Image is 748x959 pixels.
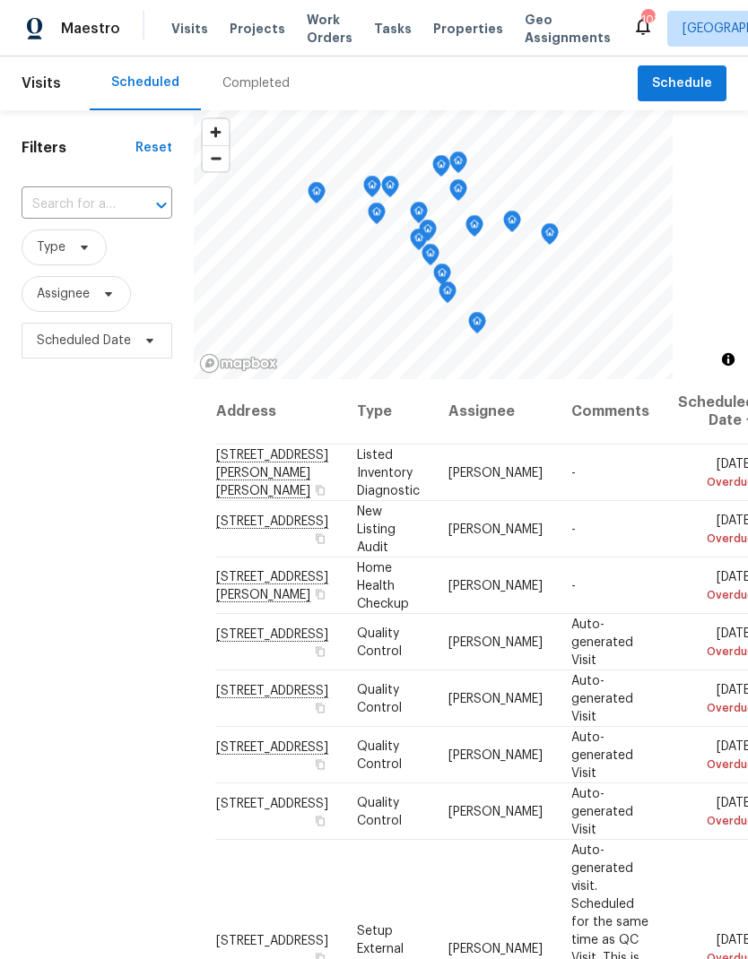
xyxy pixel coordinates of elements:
[448,692,543,704] span: [PERSON_NAME]
[381,176,399,203] div: Map marker
[503,211,521,238] div: Map marker
[199,353,278,374] a: Mapbox homepage
[525,11,611,47] span: Geo Assignments
[363,176,381,203] div: Map marker
[641,11,654,29] div: 103
[308,182,326,210] div: Map marker
[307,11,352,47] span: Work Orders
[37,238,65,256] span: Type
[37,332,131,350] span: Scheduled Date
[194,110,673,379] canvas: Map
[571,618,633,666] span: Auto-generated Visit
[571,579,576,592] span: -
[312,756,328,772] button: Copy Address
[652,73,712,95] span: Schedule
[312,481,328,497] button: Copy Address
[448,523,543,535] span: [PERSON_NAME]
[357,683,402,713] span: Quality Control
[357,739,402,770] span: Quality Control
[571,730,633,779] span: Auto-generated Visit
[718,349,739,370] button: Toggle attribution
[448,942,543,955] span: [PERSON_NAME]
[22,64,61,103] span: Visits
[571,674,633,722] span: Auto-generated Visit
[22,191,122,219] input: Search for an address...
[343,379,434,445] th: Type
[571,466,576,479] span: -
[230,20,285,38] span: Projects
[312,643,328,659] button: Copy Address
[374,22,412,35] span: Tasks
[448,748,543,761] span: [PERSON_NAME]
[449,151,467,179] div: Map marker
[368,203,386,230] div: Map marker
[216,797,328,809] span: [STREET_ADDRESS]
[448,635,543,648] span: [PERSON_NAME]
[203,119,229,145] button: Zoom in
[410,229,428,256] div: Map marker
[357,448,420,497] span: Listed Inventory Diagnostic
[465,215,483,243] div: Map marker
[433,264,451,291] div: Map marker
[312,812,328,828] button: Copy Address
[149,193,174,218] button: Open
[433,20,503,38] span: Properties
[723,350,734,369] span: Toggle attribution
[357,561,409,609] span: Home Health Checkup
[571,787,633,835] span: Auto-generated Visit
[410,202,428,229] div: Map marker
[439,281,457,309] div: Map marker
[638,65,726,102] button: Schedule
[557,379,664,445] th: Comments
[312,530,328,546] button: Copy Address
[448,805,543,817] span: [PERSON_NAME]
[422,244,439,272] div: Map marker
[448,579,543,592] span: [PERSON_NAME]
[171,20,208,38] span: Visits
[61,20,120,38] span: Maestro
[357,626,402,657] span: Quality Control
[434,379,557,445] th: Assignee
[312,699,328,715] button: Copy Address
[449,179,467,207] div: Map marker
[468,312,486,340] div: Map marker
[215,379,343,445] th: Address
[135,139,172,157] div: Reset
[541,223,559,251] div: Map marker
[111,73,179,91] div: Scheduled
[312,585,328,601] button: Copy Address
[203,146,229,171] span: Zoom out
[432,155,450,183] div: Map marker
[22,139,135,157] h1: Filters
[357,505,396,553] span: New Listing Audit
[448,466,543,479] span: [PERSON_NAME]
[203,145,229,171] button: Zoom out
[37,285,90,303] span: Assignee
[216,934,328,946] span: [STREET_ADDRESS]
[357,796,402,826] span: Quality Control
[419,220,437,247] div: Map marker
[222,74,290,92] div: Completed
[571,523,576,535] span: -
